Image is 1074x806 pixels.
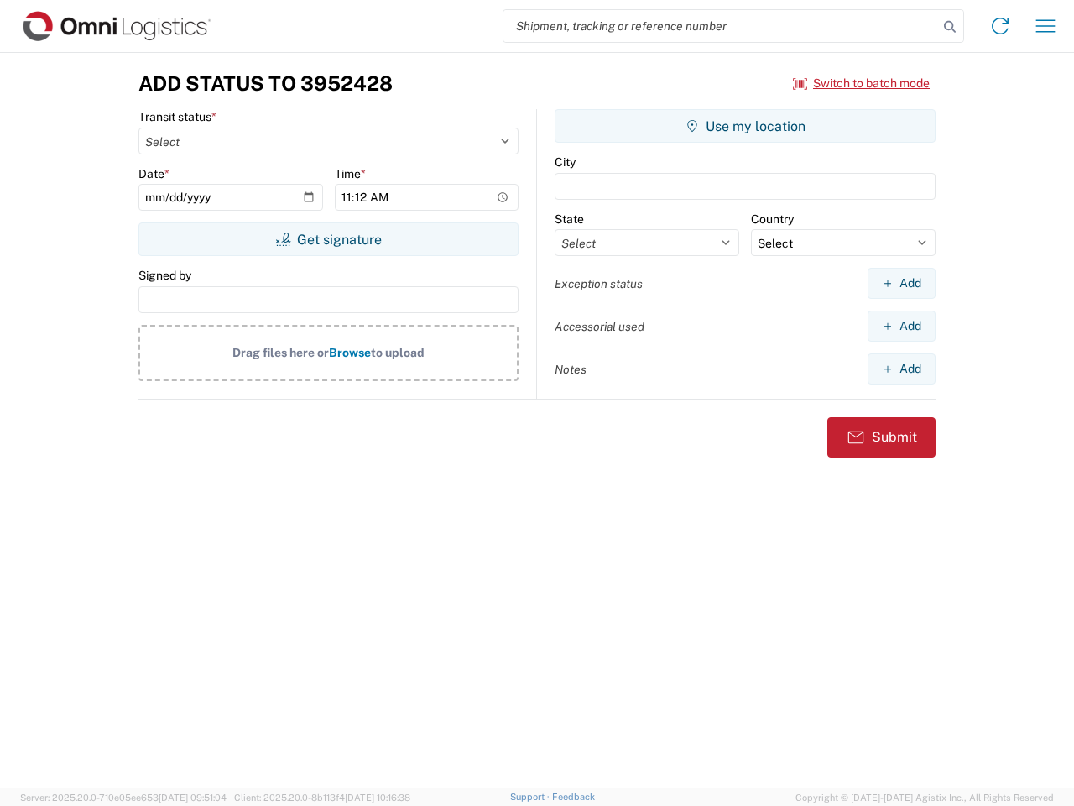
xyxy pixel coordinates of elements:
[552,792,595,802] a: Feedback
[234,793,410,803] span: Client: 2025.20.0-8b113f4
[232,346,329,359] span: Drag files here or
[555,212,584,227] label: State
[138,222,519,256] button: Get signature
[20,793,227,803] span: Server: 2025.20.0-710e05ee653
[555,276,643,291] label: Exception status
[751,212,794,227] label: Country
[555,109,936,143] button: Use my location
[868,311,936,342] button: Add
[555,362,587,377] label: Notes
[793,70,930,97] button: Switch to batch mode
[503,10,938,42] input: Shipment, tracking or reference number
[868,353,936,385] button: Add
[138,268,191,283] label: Signed by
[138,109,216,124] label: Transit status
[159,793,227,803] span: [DATE] 09:51:04
[138,166,169,181] label: Date
[555,319,644,334] label: Accessorial used
[510,792,552,802] a: Support
[868,268,936,299] button: Add
[827,417,936,458] button: Submit
[555,154,576,170] label: City
[138,71,393,96] h3: Add Status to 3952428
[371,346,425,359] span: to upload
[345,793,410,803] span: [DATE] 10:16:38
[335,166,366,181] label: Time
[795,790,1054,805] span: Copyright © [DATE]-[DATE] Agistix Inc., All Rights Reserved
[329,346,371,359] span: Browse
